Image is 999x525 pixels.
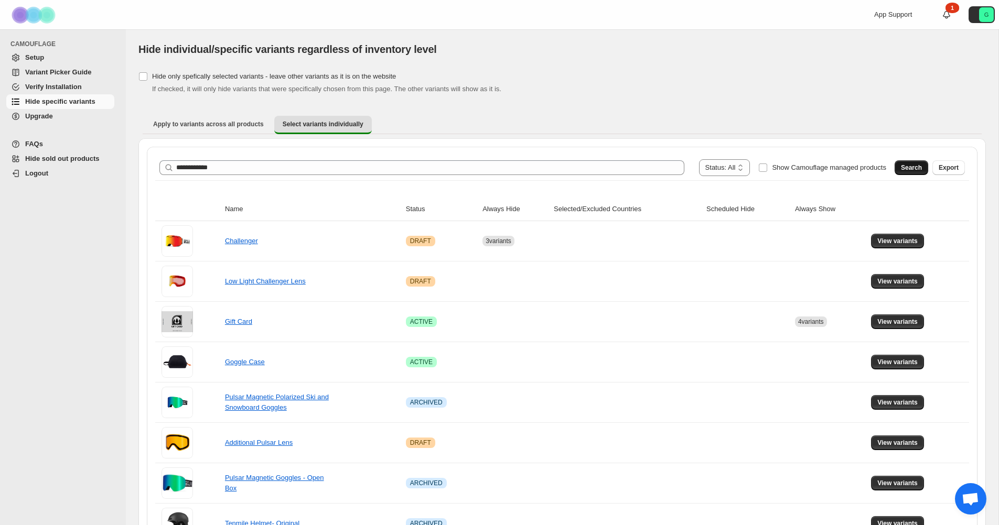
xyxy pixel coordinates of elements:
a: Hide sold out products [6,151,114,166]
a: Goggle Case [225,358,265,366]
span: 3 variants [486,237,511,245]
a: Low Light Challenger Lens [225,277,306,285]
a: Pulsar Magnetic Polarized Ski and Snowboard Goggles [225,393,329,411]
div: Open chat [955,483,986,515]
button: View variants [871,476,924,490]
th: Selected/Excluded Countries [551,198,703,221]
span: View variants [877,439,918,447]
img: Camouflage [8,1,61,29]
button: Search [895,160,928,175]
button: Select variants individually [274,116,372,134]
th: Scheduled Hide [703,198,792,221]
span: View variants [877,318,918,326]
button: Avatar with initials G [969,6,995,23]
a: 1 [941,9,952,20]
span: Select variants individually [283,120,363,128]
img: Goggle Case [162,346,193,378]
th: Always Hide [479,198,551,221]
button: View variants [871,274,924,289]
a: Challenger [225,237,258,245]
button: Export [932,160,965,175]
button: View variants [871,314,924,329]
div: 1 [946,3,959,13]
span: Hide specific variants [25,97,95,105]
span: ARCHIVED [410,398,443,407]
span: View variants [877,277,918,286]
a: Hide specific variants [6,94,114,109]
th: Status [403,198,479,221]
span: 4 variants [798,318,824,325]
button: View variants [871,355,924,369]
span: Avatar with initials G [979,7,994,22]
span: App Support [874,10,912,18]
button: View variants [871,395,924,410]
span: FAQs [25,140,43,148]
a: Setup [6,50,114,65]
span: Hide only spefically selected variants - leave other variants as it is on the website [152,72,396,80]
span: View variants [877,237,918,245]
img: Low Light Challenger Lens [162,266,193,297]
span: Hide sold out products [25,155,100,162]
a: Gift Card [225,318,252,325]
button: Apply to variants across all products [145,116,272,133]
span: Verify Installation [25,83,82,91]
span: Upgrade [25,112,53,120]
text: G [984,12,989,18]
span: Variant Picker Guide [25,68,91,76]
a: Upgrade [6,109,114,124]
a: FAQs [6,137,114,151]
span: View variants [877,398,918,407]
span: Logout [25,169,48,177]
span: DRAFT [410,277,431,286]
a: Pulsar Magnetic Goggles - Open Box [225,474,324,492]
span: View variants [877,479,918,487]
span: ACTIVE [410,358,433,366]
span: ACTIVE [410,318,433,326]
span: DRAFT [410,439,431,447]
span: View variants [877,358,918,366]
span: Apply to variants across all products [153,120,264,128]
button: View variants [871,234,924,248]
span: DRAFT [410,237,431,245]
span: Search [901,163,922,172]
th: Always Show [792,198,868,221]
span: Export [939,163,959,172]
a: Variant Picker Guide [6,65,114,80]
a: Verify Installation [6,80,114,94]
th: Name [222,198,403,221]
span: Setup [25,53,44,61]
span: Hide individual/specific variants regardless of inventory level [138,43,437,55]
span: ARCHIVED [410,479,443,487]
span: CAMOUFLAGE [10,40,119,48]
span: Show Camouflage managed products [772,163,886,171]
a: Additional Pulsar Lens [225,439,293,446]
span: If checked, it will only hide variants that were specifically chosen from this page. The other va... [152,85,501,93]
button: View variants [871,435,924,450]
a: Logout [6,166,114,181]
